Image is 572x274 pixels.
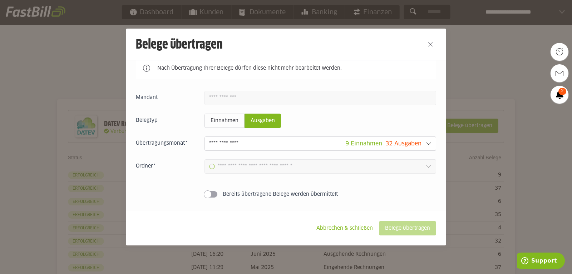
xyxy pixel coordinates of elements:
[136,191,436,198] sl-switch: Bereits übertragene Belege werden übermittelt
[310,221,379,235] sl-button: Abbrechen & schließen
[551,86,568,104] a: 2
[558,88,566,95] span: 2
[345,141,382,146] span: 9 Einnahmen
[517,253,565,270] iframe: Öffnet ein Widget, in dem Sie weitere Informationen finden
[204,114,245,128] sl-radio-button: Einnahmen
[245,114,281,128] sl-radio-button: Ausgaben
[379,221,436,235] sl-button: Belege übertragen
[385,141,421,146] span: 32 Ausgaben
